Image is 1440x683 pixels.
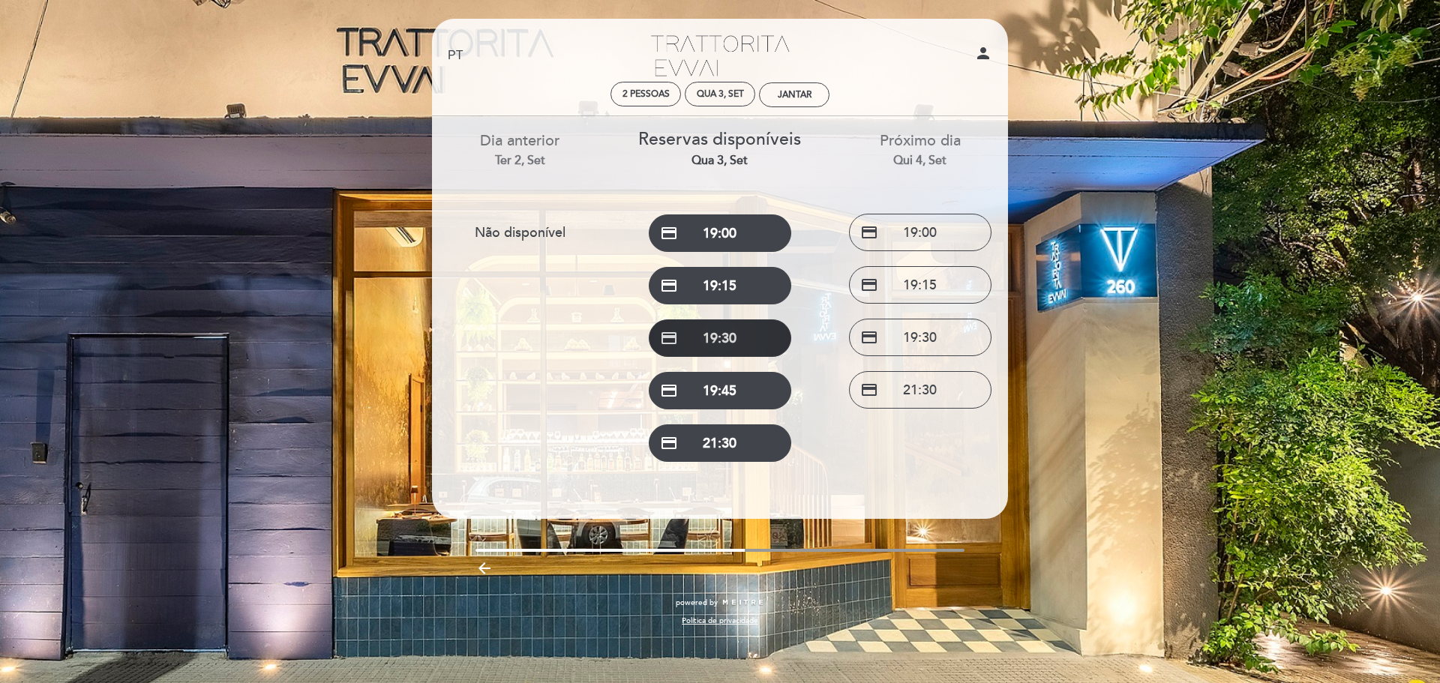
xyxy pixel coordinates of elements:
span: credit_card [660,329,678,347]
button: credit_card 19:15 [649,267,791,304]
button: Não disponível [448,214,591,251]
a: powered by [676,598,764,608]
button: credit_card 19:45 [649,372,791,409]
i: arrow_backward [475,559,493,577]
span: credit_card [860,328,878,346]
img: MEITRE [721,599,764,607]
span: credit_card [660,277,678,295]
div: Qua 3, set [697,88,744,100]
div: Ter 2, set [431,152,609,169]
div: Próximo dia [831,130,1009,169]
a: Política de privacidade [682,616,758,626]
button: credit_card 19:30 [649,319,791,357]
span: powered by [676,598,718,608]
div: Reservas disponíveis [631,127,809,169]
span: credit_card [860,276,878,294]
span: credit_card [860,223,878,241]
a: Trattorita Evvai [626,35,814,76]
button: person [974,44,992,67]
div: Jantar [778,89,811,100]
span: credit_card [660,224,678,242]
button: credit_card 19:15 [849,266,991,304]
button: credit_card 19:00 [849,214,991,251]
i: person [974,44,992,62]
span: credit_card [660,382,678,400]
button: credit_card 19:00 [649,214,791,252]
div: Qui 4, set [831,152,1009,169]
div: Dia anterior [431,130,609,169]
span: credit_card [660,434,678,452]
button: credit_card 21:30 [649,424,791,462]
span: credit_card [860,381,878,399]
span: 2 pessoas [622,88,670,100]
button: credit_card 21:30 [849,371,991,409]
button: credit_card 19:30 [849,319,991,356]
div: Qua 3, set [631,152,809,169]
